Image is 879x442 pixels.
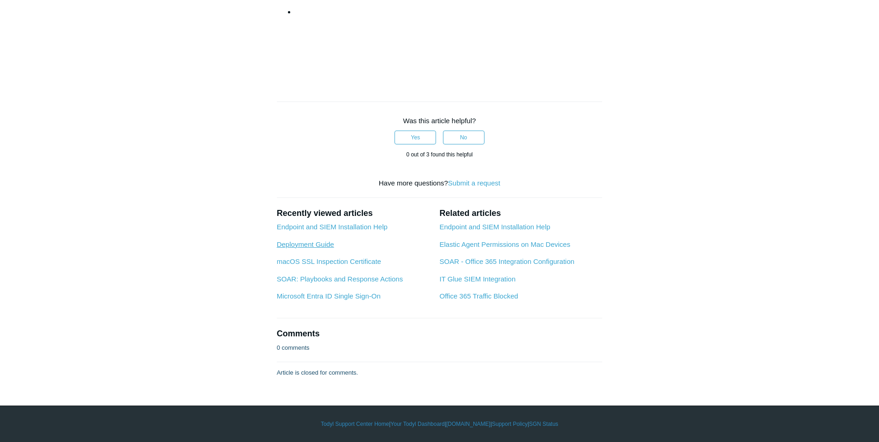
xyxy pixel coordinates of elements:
h2: Comments [277,328,603,340]
a: SOAR - Office 365 Integration Configuration [439,257,574,265]
h2: Related articles [439,207,602,220]
a: Endpoint and SIEM Installation Help [439,223,550,231]
a: Deployment Guide [277,240,334,248]
button: This article was helpful [395,131,436,144]
h2: Recently viewed articles [277,207,431,220]
button: This article was not helpful [443,131,484,144]
a: [DOMAIN_NAME] [446,420,490,428]
a: Microsoft Entra ID Single Sign-On [277,292,381,300]
a: SGN Status [529,420,558,428]
a: SOAR: Playbooks and Response Actions [277,275,403,283]
a: Endpoint and SIEM Installation Help [277,223,388,231]
a: Elastic Agent Permissions on Mac Devices [439,240,570,248]
p: 0 comments [277,343,310,352]
a: macOS SSL Inspection Certificate [277,257,381,265]
span: 0 out of 3 found this helpful [406,151,472,158]
a: Office 365 Traffic Blocked [439,292,518,300]
a: IT Glue SIEM Integration [439,275,515,283]
div: | | | | [172,420,707,428]
a: Todyl Support Center Home [321,420,389,428]
div: Have more questions? [277,178,603,189]
a: Support Policy [492,420,527,428]
span: Was this article helpful? [403,117,476,125]
a: Your Todyl Dashboard [390,420,444,428]
p: Article is closed for comments. [277,368,358,377]
a: Submit a request [448,179,500,187]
